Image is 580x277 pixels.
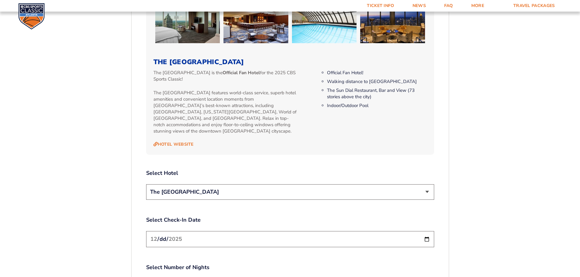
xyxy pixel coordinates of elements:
[327,102,427,109] li: Indoor/Outdoor Pool
[153,90,299,134] p: The [GEOGRAPHIC_DATA] features world-class service, superb hotel amenities and convenient locatio...
[18,3,45,29] img: CBS Sports Classic
[153,70,299,82] p: The [GEOGRAPHIC_DATA] is the for the 2025 CBS Sports Classic!
[146,216,434,224] label: Select Check-In Date
[153,58,427,66] h3: The [GEOGRAPHIC_DATA]
[327,70,427,76] li: Official Fan Hotel!
[327,87,427,100] li: The Sun Dial Restaurant, Bar and View (73 stories above the city)
[223,70,260,76] strong: Official Fan Hotel
[146,264,434,271] label: Select Number of Nights
[146,169,434,177] label: Select Hotel
[153,142,194,147] a: Hotel Website
[327,78,427,85] li: Walking distance to [GEOGRAPHIC_DATA]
